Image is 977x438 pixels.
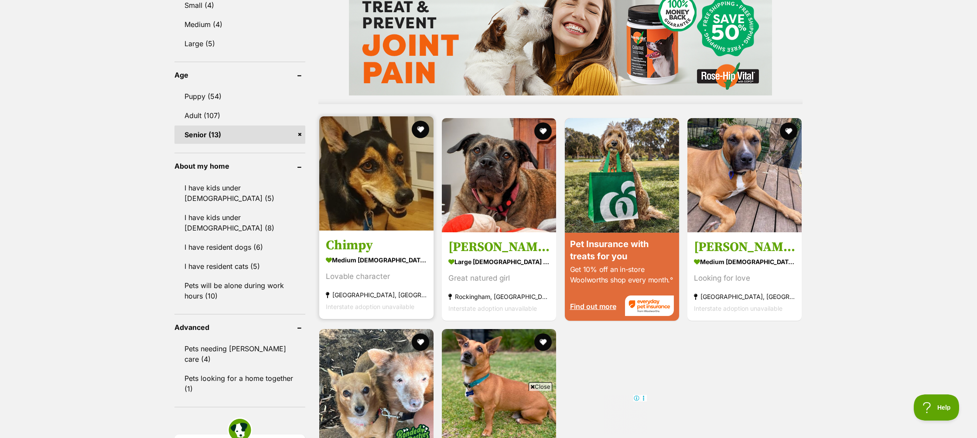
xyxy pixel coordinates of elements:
[319,231,434,319] a: Chimpy medium [DEMOGRAPHIC_DATA] Dog Lovable character [GEOGRAPHIC_DATA], [GEOGRAPHIC_DATA] Inter...
[442,232,556,321] a: [PERSON_NAME] large [DEMOGRAPHIC_DATA] Dog Great natured girl Rockingham, [GEOGRAPHIC_DATA] Inter...
[174,71,305,79] header: Age
[694,239,795,255] h3: [PERSON_NAME]
[687,118,802,232] img: Rex - Mixed Breed x Mixed breed Dog
[174,126,305,144] a: Senior (13)
[448,291,550,302] strong: Rockingham, [GEOGRAPHIC_DATA]
[330,394,647,434] iframe: Advertisement
[412,121,429,138] button: favourite
[442,118,556,232] img: Bonnie - Bullmastiff x Mixed breed Dog
[448,239,550,255] h3: [PERSON_NAME]
[174,238,305,256] a: I have resident dogs (6)
[412,333,429,351] button: favourite
[174,369,305,398] a: Pets looking for a home together (1)
[914,394,960,421] iframe: Help Scout Beacon - Open
[174,340,305,368] a: Pets needing [PERSON_NAME] care (4)
[687,232,802,321] a: [PERSON_NAME] medium [DEMOGRAPHIC_DATA] Dog Looking for love [GEOGRAPHIC_DATA], [GEOGRAPHIC_DATA]...
[780,122,797,140] button: favourite
[448,305,537,312] span: Interstate adoption unavailable
[174,323,305,331] header: Advanced
[174,257,305,275] a: I have resident cats (5)
[535,122,552,140] button: favourite
[326,271,427,282] div: Lovable character
[448,272,550,284] div: Great natured girl
[326,289,427,301] strong: [GEOGRAPHIC_DATA], [GEOGRAPHIC_DATA]
[174,15,305,34] a: Medium (4)
[694,305,782,312] span: Interstate adoption unavailable
[174,208,305,237] a: I have kids under [DEMOGRAPHIC_DATA] (8)
[535,333,552,351] button: favourite
[174,276,305,305] a: Pets will be alone during work hours (10)
[174,87,305,105] a: Puppy (54)
[174,34,305,53] a: Large (5)
[529,382,552,391] span: Close
[174,162,305,170] header: About my home
[174,179,305,207] a: I have kids under [DEMOGRAPHIC_DATA] (5)
[694,291,795,302] strong: [GEOGRAPHIC_DATA], [GEOGRAPHIC_DATA]
[448,255,550,268] strong: large [DEMOGRAPHIC_DATA] Dog
[319,116,434,231] img: Chimpy - Australian Kelpie Dog
[326,237,427,254] h3: Chimpy
[174,106,305,125] a: Adult (107)
[326,254,427,266] strong: medium [DEMOGRAPHIC_DATA] Dog
[694,272,795,284] div: Looking for love
[326,303,414,310] span: Interstate adoption unavailable
[694,255,795,268] strong: medium [DEMOGRAPHIC_DATA] Dog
